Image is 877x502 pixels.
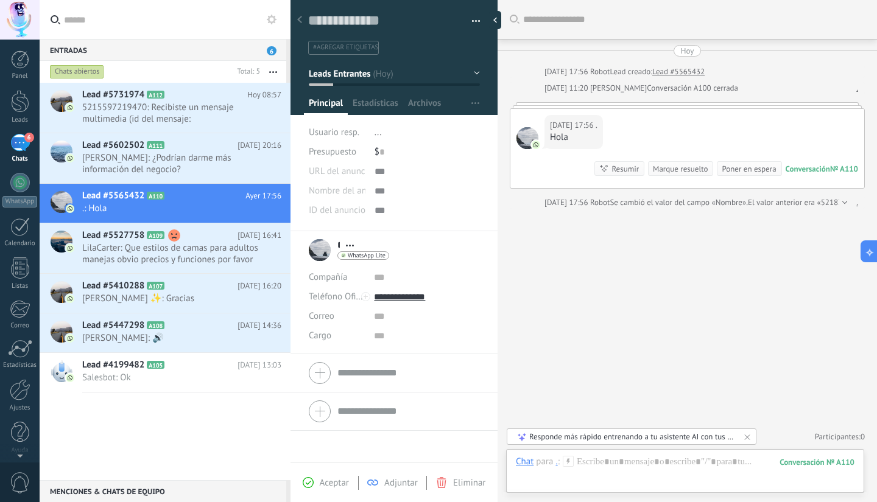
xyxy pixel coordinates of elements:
div: Ajustes [2,404,38,412]
div: Listas [2,282,38,290]
span: [PERSON_NAME] ✨: Gracias [82,293,258,304]
div: Lead creado: [610,66,652,78]
span: Lead #5731974 [82,89,144,101]
span: LilaCarter: Que estilos de camas para adultos manejas obvio precios y funciones por favor 👋🏻 [82,242,258,265]
img: com.amocrm.amocrmwa.svg [66,374,74,382]
span: A107 [147,282,164,290]
div: Chats [2,155,38,163]
div: Poner en espera [722,163,776,175]
span: [DATE] 16:20 [238,280,281,292]
span: . [516,127,538,149]
button: Correo [309,307,334,326]
span: Nombre del anuncio de TikTok [309,186,427,195]
span: Correo [309,310,334,322]
span: A110 [147,192,164,200]
img: com.amocrm.amocrmwa.svg [66,244,74,253]
div: Resumir [611,163,639,175]
span: [DATE] 14:36 [238,319,281,332]
div: Chats abiertos [50,64,104,79]
span: para [536,456,553,468]
div: Menciones & Chats de equipo [40,480,286,502]
span: Cargo [309,331,331,340]
span: [PERSON_NAME]: ¿Podrían darme más información del negocio? [82,152,258,175]
img: com.amocrm.amocrmwa.svg [532,141,540,149]
img: com.amocrm.amocrmwa.svg [66,295,74,303]
button: Más [260,61,286,83]
span: A109 [147,231,164,239]
span: A105 [147,361,164,369]
span: Se cambió el valor del campo «Nombre». [610,197,748,209]
span: Lead #5447298 [82,319,144,332]
span: : [558,456,560,468]
span: Lead #5410288 [82,280,144,292]
span: Salesbot: Ok [82,372,258,383]
span: 6 [24,133,34,142]
span: . [596,119,597,131]
div: Entradas [40,39,286,61]
div: Total: 5 [233,66,260,78]
a: Lead #5527758 A109 [DATE] 16:41 LilaCarter: Que estilos de camas para adultos manejas obvio preci... [40,223,291,273]
a: Lead #5410288 A107 [DATE] 16:20 [PERSON_NAME] ✨: Gracias [40,274,291,313]
span: 0 [861,431,865,442]
img: com.amocrm.amocrmwa.svg [66,334,74,343]
div: $ [375,142,480,162]
span: Hoy 08:57 [247,89,281,101]
div: № A110 [830,164,858,174]
div: [DATE] 17:56 [550,119,596,131]
button: Teléfono Oficina [309,287,365,307]
div: . [555,456,557,467]
div: Nombre del anuncio de TikTok [309,181,365,201]
span: Aceptar [320,477,349,489]
div: 110 [780,457,854,467]
a: Lead #5447298 A108 [DATE] 14:36 [PERSON_NAME]: 🔊 [40,313,291,352]
div: Responde más rápido entrenando a tu asistente AI con tus fuentes de datos [529,431,735,442]
span: 5215597219470: Recibiste un mensaje multimedia (id del mensaje: 9260298B43E9A78F40). Espera a que... [82,102,258,125]
a: Lead #4199482 A105 [DATE] 13:03 Salesbot: Ok [40,353,291,392]
div: Calendario [2,240,38,248]
div: Usuario resp. [309,123,365,142]
a: Lead #5731974 A112 Hoy 08:57 5215597219470: Recibiste un mensaje multimedia (id del mensaje: 9260... [40,83,291,133]
span: #agregar etiquetas [313,43,378,52]
div: Estadísticas [2,361,38,369]
span: Lead #5602502 [82,139,144,152]
div: Ocultar [489,11,501,29]
span: URL del anuncio de TikTok [309,167,412,176]
a: Lead #5602502 A111 [DATE] 20:16 [PERSON_NAME]: ¿Podrían darme más información del negocio? [40,133,291,183]
a: Lead #5565432 [652,66,705,78]
img: com.amocrm.amocrmwa.svg [66,204,74,213]
span: Ayer 17:56 [245,190,281,202]
span: Eliminar [453,477,485,489]
a: Participantes:0 [815,431,865,442]
img: com.amocrm.amocrmwa.svg [66,154,74,162]
a: . [856,82,858,94]
span: .: Hola [82,203,258,214]
div: Presupuesto [309,142,365,162]
span: A112 [147,91,164,99]
span: A108 [147,321,164,329]
div: URL del anuncio de TikTok [309,162,365,181]
span: Adjuntar [384,477,418,489]
span: A111 [147,141,164,149]
div: Marque resuelto [653,163,708,175]
div: Cargo [309,326,365,346]
div: Hola [550,131,597,144]
div: Hoy [681,45,694,57]
span: Usuario resp. [309,127,359,138]
span: 6 [267,46,276,55]
span: Lead #5565432 [82,190,144,202]
div: ID del anuncio de TikTok [309,201,365,220]
div: Conversación A100 cerrada [647,82,738,94]
div: [DATE] 17:56 [544,66,590,78]
span: Archivos [408,97,441,115]
span: Robot [590,66,610,77]
span: Presupuesto [309,146,356,158]
a: . [856,197,858,209]
div: Correo [2,322,38,330]
div: Compañía [309,268,365,287]
span: Estadísticas [353,97,398,115]
span: [DATE] 20:16 [238,139,281,152]
span: [DATE] 13:03 [238,359,281,371]
span: Victor Carrillo [590,83,647,93]
a: Lead #5565432 A110 Ayer 17:56 .: Hola [40,184,291,223]
span: Robot [590,197,610,207]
